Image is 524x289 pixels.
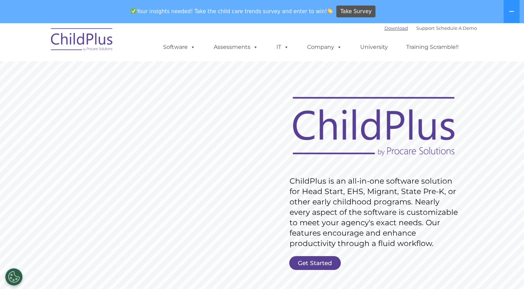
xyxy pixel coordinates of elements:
[131,8,136,14] img: ✅
[5,268,23,286] button: Cookies Settings
[353,40,395,54] a: University
[399,40,465,54] a: Training Scramble!!
[128,5,336,18] span: Your insights needed! Take the child care trends survey and enter to win!
[269,40,296,54] a: IT
[207,40,265,54] a: Assessments
[300,40,349,54] a: Company
[384,25,477,31] font: |
[156,40,202,54] a: Software
[289,256,341,270] a: Get Started
[436,25,477,31] a: Schedule A Demo
[327,8,332,14] img: 👏
[336,6,375,18] a: Take Survey
[384,25,408,31] a: Download
[340,6,372,18] span: Take Survey
[290,176,461,249] rs-layer: ChildPlus is an all-in-one software solution for Head Start, EHS, Migrant, State Pre-K, or other ...
[411,214,524,289] iframe: Chat Widget
[416,25,435,31] a: Support
[47,23,117,58] img: ChildPlus by Procare Solutions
